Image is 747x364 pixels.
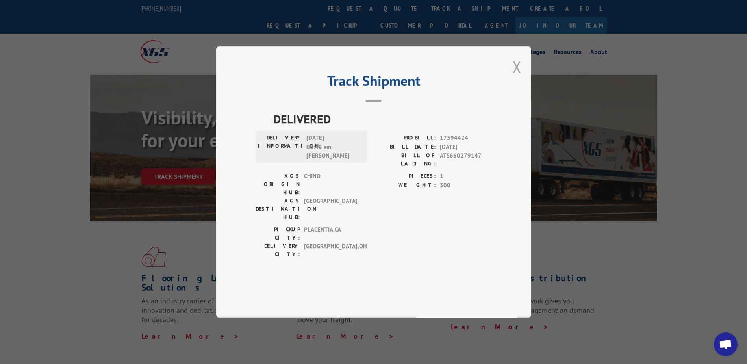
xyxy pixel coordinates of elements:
label: BILL DATE: [374,143,436,152]
span: [DATE] 08:48 am [PERSON_NAME] [306,134,360,160]
h2: Track Shipment [256,75,492,90]
label: PROBILL: [374,134,436,143]
span: PLACENTIA , CA [304,225,357,242]
span: DELIVERED [273,110,492,128]
span: ATS660279147 [440,151,492,168]
label: BILL OF LADING: [374,151,436,168]
span: [DATE] [440,143,492,152]
span: 300 [440,181,492,190]
label: PICKUP CITY: [256,225,300,242]
label: XGS ORIGIN HUB: [256,172,300,197]
label: DELIVERY CITY: [256,242,300,258]
button: Close modal [513,56,521,77]
div: Open chat [714,332,738,356]
label: PIECES: [374,172,436,181]
span: [GEOGRAPHIC_DATA] , OH [304,242,357,258]
label: WEIGHT: [374,181,436,190]
span: 17594424 [440,134,492,143]
span: CHINO [304,172,357,197]
span: 1 [440,172,492,181]
span: [GEOGRAPHIC_DATA] [304,197,357,221]
label: XGS DESTINATION HUB: [256,197,300,221]
label: DELIVERY INFORMATION: [258,134,302,160]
